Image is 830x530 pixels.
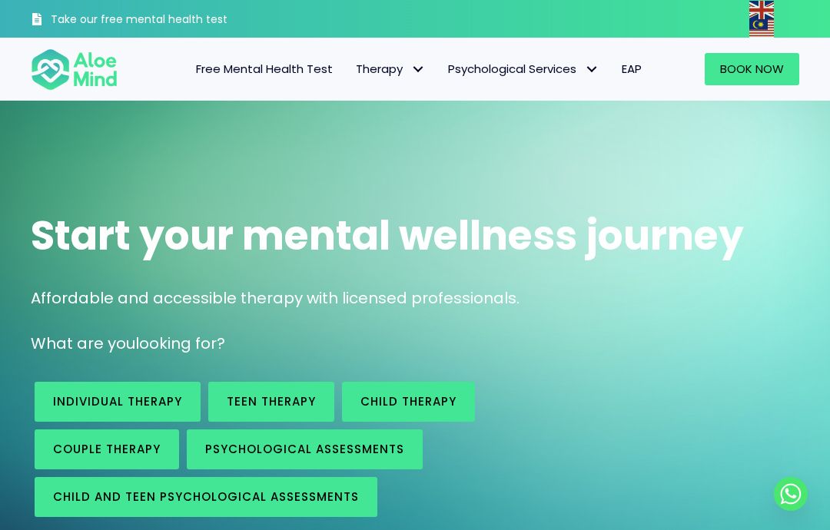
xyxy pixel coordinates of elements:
span: Psychological Services [448,61,599,77]
span: Child Therapy [360,393,456,409]
a: Take our free mental health test [31,4,268,38]
span: Free Mental Health Test [196,61,333,77]
a: TherapyTherapy: submenu [344,53,437,85]
span: Therapy [356,61,425,77]
h3: Take our free mental health test [51,12,268,28]
a: Teen Therapy [208,382,334,422]
a: Psychological ServicesPsychological Services: submenu [437,53,610,85]
span: EAP [622,61,642,77]
span: What are you [31,333,135,354]
span: Couple therapy [53,441,161,457]
span: Psychological assessments [205,441,404,457]
img: en [749,1,774,19]
img: ms [749,19,774,38]
span: Individual therapy [53,393,182,409]
a: Psychological assessments [187,429,423,469]
a: Child Therapy [342,382,475,422]
span: Book Now [720,61,784,77]
a: Individual therapy [35,382,201,422]
a: Child and Teen Psychological assessments [35,477,377,517]
span: Teen Therapy [227,393,316,409]
a: Whatsapp [774,477,808,511]
a: EAP [610,53,653,85]
span: looking for? [135,333,225,354]
a: Book Now [705,53,799,85]
span: Therapy: submenu [407,58,429,81]
nav: Menu [133,53,654,85]
a: Free Mental Health Test [184,53,344,85]
span: Psychological Services: submenu [580,58,603,81]
img: Aloe mind Logo [31,48,118,91]
a: Malay [749,19,775,37]
span: Child and Teen Psychological assessments [53,489,359,505]
p: Affordable and accessible therapy with licensed professionals. [31,287,799,310]
a: Couple therapy [35,429,179,469]
span: Start your mental wellness journey [31,207,744,263]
